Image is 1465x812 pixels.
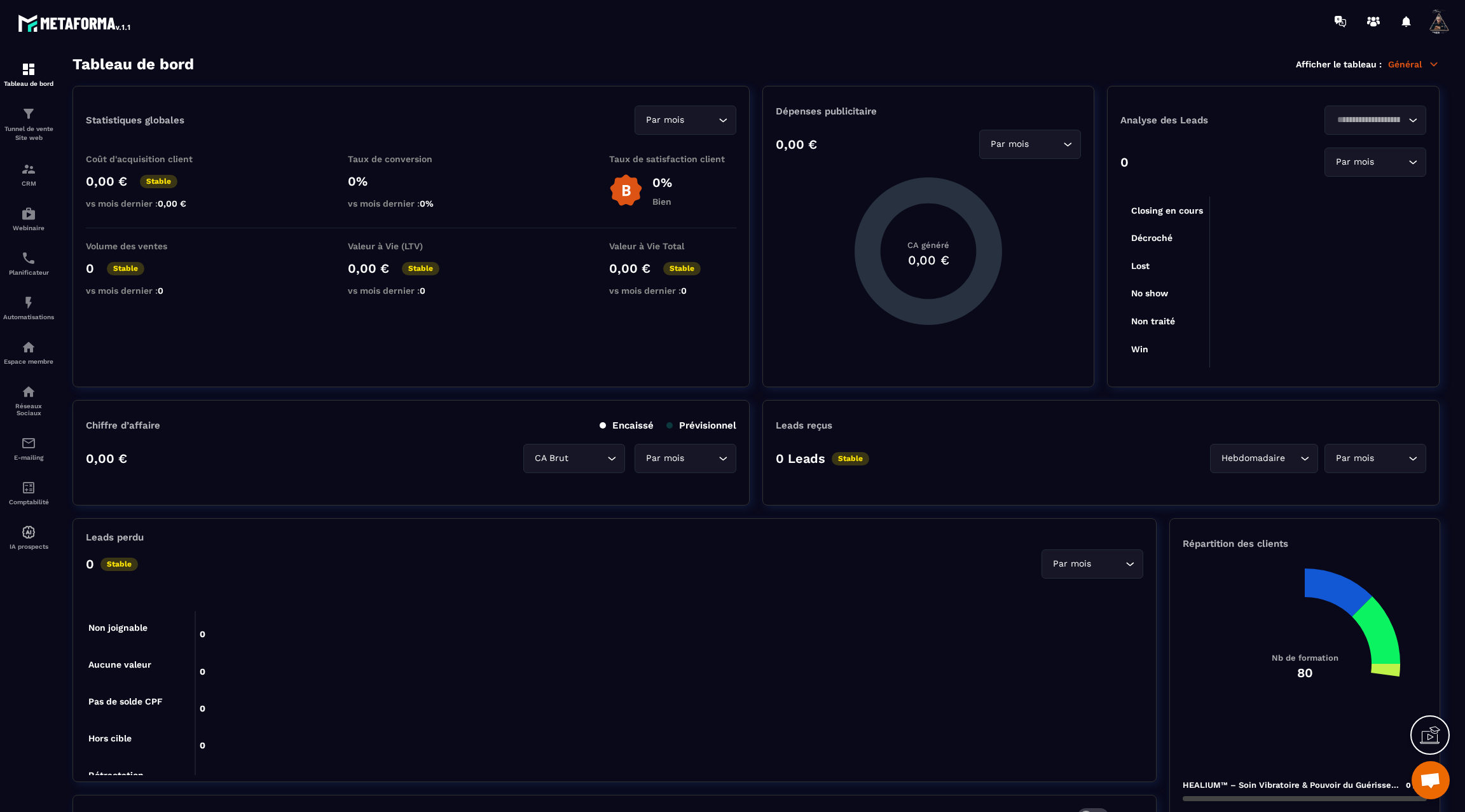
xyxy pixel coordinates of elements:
tspan: No show [1131,288,1169,298]
a: schedulerschedulerPlanificateur [3,241,54,286]
div: Search for option [1324,444,1426,473]
img: automations [21,340,36,355]
input: Search for option [1031,137,1060,151]
a: formationformationTableau de bord [3,52,54,97]
p: CRM [3,180,54,187]
div: Search for option [1042,549,1143,579]
img: scheduler [21,251,36,266]
p: Analyse des Leads [1120,114,1274,126]
p: 0,00 € [86,174,127,189]
p: Leads perdu [86,532,144,543]
p: Taux de satisfaction client [609,154,736,164]
p: Stable [107,262,144,275]
p: Volume des ventes [86,241,213,251]
p: vs mois dernier : [609,286,736,296]
img: email [21,436,36,451]
input: Search for option [1288,451,1297,465]
p: Statistiques globales [86,114,184,126]
span: 0,00 € [158,198,186,209]
p: HEALIUM™ – Soin Vibratoire & Pouvoir du Guérisseur Quantique [1183,780,1400,790]
span: 0 /80 [1406,781,1427,790]
span: 0% [420,198,434,209]
p: Dépenses publicitaire [776,106,1081,117]
p: E-mailing [3,454,54,461]
p: vs mois dernier : [348,286,475,296]
h3: Tableau de bord [72,55,194,73]
p: Tableau de bord [3,80,54,87]
span: Par mois [643,451,687,465]
img: automations [21,206,36,221]
p: Stable [100,558,138,571]
p: 0% [348,174,475,189]
img: formation [21,106,36,121]
p: Général [1388,58,1440,70]
p: Stable [402,262,439,275]
p: vs mois dernier : [86,286,213,296]
p: Webinaire [3,224,54,231]
img: formation [21,62,36,77]
img: social-network [21,384,36,399]
span: 0 [158,286,163,296]
tspan: Lost [1131,261,1150,271]
p: 0,00 € [609,261,650,276]
p: 0 [86,261,94,276]
span: Par mois [1050,557,1094,571]
div: Search for option [1324,148,1426,177]
a: accountantaccountantComptabilité [3,471,54,515]
p: Valeur à Vie Total [609,241,736,251]
p: Espace membre [3,358,54,365]
p: Bien [652,196,672,207]
span: Par mois [987,137,1031,151]
img: logo [18,11,132,34]
div: Search for option [635,106,736,135]
p: Leads reçus [776,420,832,431]
p: Taux de conversion [348,154,475,164]
span: Par mois [1333,155,1377,169]
p: 0,00 € [86,451,127,466]
p: Valeur à Vie (LTV) [348,241,475,251]
p: Planificateur [3,269,54,276]
tspan: Aucune valeur [88,659,151,670]
a: automationsautomationsAutomatisations [3,286,54,330]
img: formation [21,162,36,177]
p: vs mois dernier : [348,198,475,209]
p: Coût d'acquisition client [86,154,213,164]
div: Ouvrir le chat [1412,761,1450,799]
tspan: Win [1131,344,1148,354]
span: Par mois [643,113,687,127]
p: 0,00 € [348,261,389,276]
p: 0 [1120,155,1129,170]
div: Search for option [635,444,736,473]
p: Encaissé [600,420,654,431]
span: 0 [681,286,687,296]
p: 0% [652,175,672,190]
span: Hebdomadaire [1218,451,1288,465]
p: Stable [832,452,869,465]
tspan: Décroché [1131,233,1173,243]
span: 0 [420,286,425,296]
p: Répartition des clients [1183,538,1427,549]
a: formationformationTunnel de vente Site web [3,97,54,152]
span: Par mois [1333,451,1377,465]
p: Stable [663,262,701,275]
input: Search for option [1377,155,1405,169]
a: formationformationCRM [3,152,54,196]
tspan: Closing en cours [1131,205,1203,216]
div: Search for option [979,130,1081,159]
a: automationsautomationsWebinaire [3,196,54,241]
p: Afficher le tableau : [1296,59,1382,69]
p: Comptabilité [3,499,54,506]
tspan: Non traité [1131,316,1175,326]
a: automationsautomationsEspace membre [3,330,54,375]
input: Search for option [1333,113,1405,127]
input: Search for option [687,451,715,465]
p: Chiffre d’affaire [86,420,160,431]
p: vs mois dernier : [86,198,213,209]
tspan: Rétractation [88,770,144,780]
p: 0 [86,556,94,572]
img: accountant [21,480,36,495]
img: automations [21,295,36,310]
div: Search for option [1210,444,1318,473]
div: Search for option [523,444,625,473]
tspan: Non joignable [88,623,148,633]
